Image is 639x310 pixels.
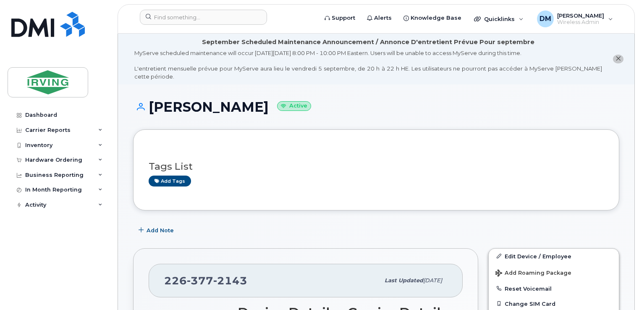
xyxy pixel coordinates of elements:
[489,281,619,296] button: Reset Voicemail
[202,38,534,47] div: September Scheduled Maintenance Announcement / Annonce D'entretient Prévue Pour septembre
[164,274,247,287] span: 226
[495,270,571,278] span: Add Roaming Package
[213,274,247,287] span: 2143
[187,274,213,287] span: 377
[149,176,191,186] a: Add tags
[489,249,619,264] a: Edit Device / Employee
[147,226,174,234] span: Add Note
[134,49,602,80] div: MyServe scheduled maintenance will occur [DATE][DATE] 8:00 PM - 10:00 PM Eastern. Users will be u...
[613,55,623,63] button: close notification
[489,264,619,281] button: Add Roaming Package
[133,223,181,238] button: Add Note
[133,100,619,114] h1: [PERSON_NAME]
[277,101,311,111] small: Active
[385,277,423,284] span: Last updated
[423,277,442,284] span: [DATE]
[149,161,604,172] h3: Tags List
